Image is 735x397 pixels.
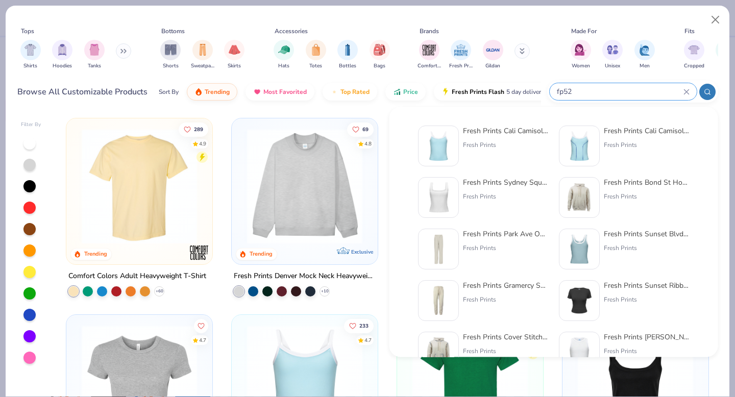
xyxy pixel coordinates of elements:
button: filter button [571,40,591,70]
span: Price [403,88,418,96]
button: filter button [20,40,41,70]
div: Fresh Prints Bond St Hoodie [604,177,690,188]
div: 4.7 [200,336,207,344]
span: + 60 [156,288,163,294]
div: filter for Sweatpants [191,40,214,70]
img: 44283f60-1aba-4b02-9c50-56c64dcdfe79 [423,336,454,368]
img: Hats Image [278,44,290,56]
div: Fresh Prints [463,140,549,150]
div: filter for Hats [274,40,294,70]
img: flash.gif [442,88,450,96]
span: Totes [309,62,322,70]
span: Women [572,62,590,70]
div: Comfort Colors Adult Heavyweight T-Shirt [68,270,206,283]
button: Top Rated [323,83,377,101]
div: 4.8 [364,140,372,147]
button: filter button [370,40,390,70]
img: 40ec2264-0ddb-4f40-bcee-9c983d372ad1 [563,285,595,316]
img: Shirts Image [24,44,36,56]
img: a90f7c54-8796-4cb2-9d6e-4e9644cfe0fe [367,129,493,244]
img: Cropped Image [688,44,700,56]
button: Like [344,318,374,333]
div: Fresh Prints Sunset Blvd Ribbed Scoop Tank Top [604,229,690,239]
button: Close [706,10,725,30]
img: Men Image [639,44,650,56]
img: a25d9891-da96-49f3-a35e-76288174bf3a [423,130,454,162]
span: Gildan [485,62,500,70]
button: Fresh Prints Flash5 day delivery [434,83,552,101]
span: Hoodies [53,62,72,70]
div: Sort By [159,87,179,96]
button: Like [347,122,374,136]
button: Trending [187,83,237,101]
div: filter for Bags [370,40,390,70]
button: filter button [684,40,704,70]
img: 94a2aa95-cd2b-4983-969b-ecd512716e9a [423,182,454,213]
div: filter for Hoodies [52,40,72,70]
button: filter button [418,40,441,70]
img: c9278497-07b0-4b89-88bf-435e93a5fff2 [563,130,595,162]
img: 805349cc-a073-4baf-ae89-b2761e757b43 [563,233,595,265]
img: af831d54-ce8e-4f35-888c-41887917e7ba [423,285,454,316]
div: Browse All Customizable Products [17,86,148,98]
span: Fresh Prints [449,62,473,70]
div: filter for Bottles [337,40,358,70]
div: Accessories [275,27,308,36]
input: Try "T-Shirt" [556,86,683,97]
button: filter button [306,40,326,70]
div: 4.9 [200,140,207,147]
span: 69 [362,127,369,132]
button: filter button [52,40,72,70]
div: Fresh Prints Cali Camisole Top [463,126,549,136]
span: Sweatpants [191,62,214,70]
div: Fresh Prints [604,295,690,304]
img: f5d85501-0dbb-4ee4-b115-c08fa3845d83 [242,129,367,244]
span: Fresh Prints Flash [452,88,504,96]
span: Tanks [88,62,101,70]
span: Cropped [684,62,704,70]
img: Women Image [575,44,586,56]
div: filter for Shorts [160,40,181,70]
div: filter for Cropped [684,40,704,70]
div: 4.7 [364,336,372,344]
img: Hoodies Image [57,44,68,56]
div: Fresh Prints Sunset Ribbed T-shirt [604,280,690,291]
img: Unisex Image [607,44,619,56]
div: Fresh Prints Gramercy Sweats [463,280,549,291]
span: Shirts [23,62,37,70]
div: Fresh Prints Denver Mock Neck Heavyweight Sweatshirt [234,270,376,283]
img: Sweatpants Image [197,44,208,56]
button: filter button [224,40,244,70]
div: Fresh Prints [463,295,549,304]
div: Fresh Prints Sydney Square Neck Tank Top [463,177,549,188]
div: Fits [684,27,695,36]
div: filter for Shirts [20,40,41,70]
button: filter button [84,40,105,70]
img: Comfort Colors Image [422,42,437,58]
span: Comfort Colors [418,62,441,70]
img: 8f478216-4029-45fd-9955-0c7f7b28c4ae [563,182,595,213]
div: Fresh Prints [604,346,690,356]
button: Most Favorited [246,83,314,101]
button: Like [179,122,209,136]
div: Fresh Prints [463,192,549,201]
img: Gildan Image [485,42,501,58]
div: filter for Men [634,40,655,70]
span: 289 [194,127,204,132]
img: Totes Image [310,44,322,56]
div: Bottoms [161,27,185,36]
div: Fresh Prints Park Ave Open Sweatpants [463,229,549,239]
span: Bags [374,62,385,70]
button: filter button [191,40,214,70]
div: Fresh Prints [463,243,549,253]
span: 5 day delivery [506,86,544,98]
img: Skirts Image [229,44,240,56]
img: TopRated.gif [330,88,338,96]
div: Fresh Prints Cover Stitched Bond St. Hoodie [463,332,549,342]
span: Shorts [163,62,179,70]
div: Brands [420,27,439,36]
span: Most Favorited [263,88,307,96]
span: + 10 [321,288,329,294]
div: filter for Women [571,40,591,70]
div: Fresh Prints [PERSON_NAME] Top [604,332,690,342]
